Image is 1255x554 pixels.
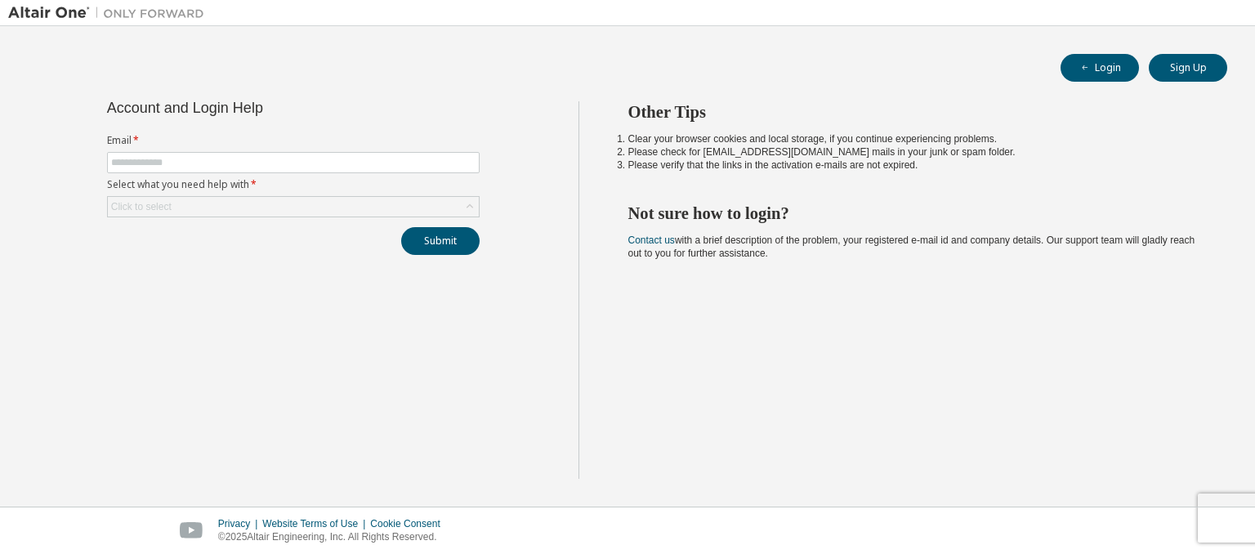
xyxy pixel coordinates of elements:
div: Click to select [108,197,479,217]
button: Sign Up [1149,54,1227,82]
li: Clear your browser cookies and local storage, if you continue experiencing problems. [628,132,1199,145]
div: Privacy [218,517,262,530]
button: Submit [401,227,480,255]
h2: Not sure how to login? [628,203,1199,224]
label: Select what you need help with [107,178,480,191]
h2: Other Tips [628,101,1199,123]
div: Website Terms of Use [262,517,370,530]
div: Account and Login Help [107,101,405,114]
div: Cookie Consent [370,517,449,530]
label: Email [107,134,480,147]
li: Please verify that the links in the activation e-mails are not expired. [628,159,1199,172]
div: Click to select [111,200,172,213]
span: with a brief description of the problem, your registered e-mail id and company details. Our suppo... [628,235,1195,259]
a: Contact us [628,235,675,246]
img: youtube.svg [180,522,203,539]
p: © 2025 Altair Engineering, Inc. All Rights Reserved. [218,530,450,544]
li: Please check for [EMAIL_ADDRESS][DOMAIN_NAME] mails in your junk or spam folder. [628,145,1199,159]
button: Login [1061,54,1139,82]
img: Altair One [8,5,212,21]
